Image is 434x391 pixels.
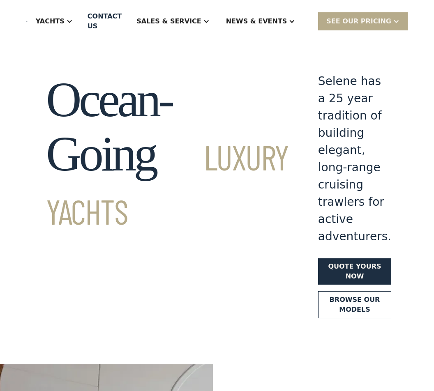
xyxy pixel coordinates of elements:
[88,11,122,31] div: Contact US
[36,16,65,26] div: Yachts
[26,21,28,22] img: logo
[46,73,289,235] h1: Ocean-Going
[326,16,391,26] div: SEE Our Pricing
[136,16,201,26] div: Sales & Service
[318,258,391,285] a: Quote yours now
[218,5,304,38] div: News & EVENTS
[318,12,408,30] div: SEE Our Pricing
[226,16,287,26] div: News & EVENTS
[46,136,289,232] span: Luxury Yachts
[318,73,391,245] div: Selene has a 25 year tradition of building elegant, long-range cruising trawlers for active adven...
[128,5,217,38] div: Sales & Service
[28,5,81,38] div: Yachts
[318,291,391,318] a: Browse our models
